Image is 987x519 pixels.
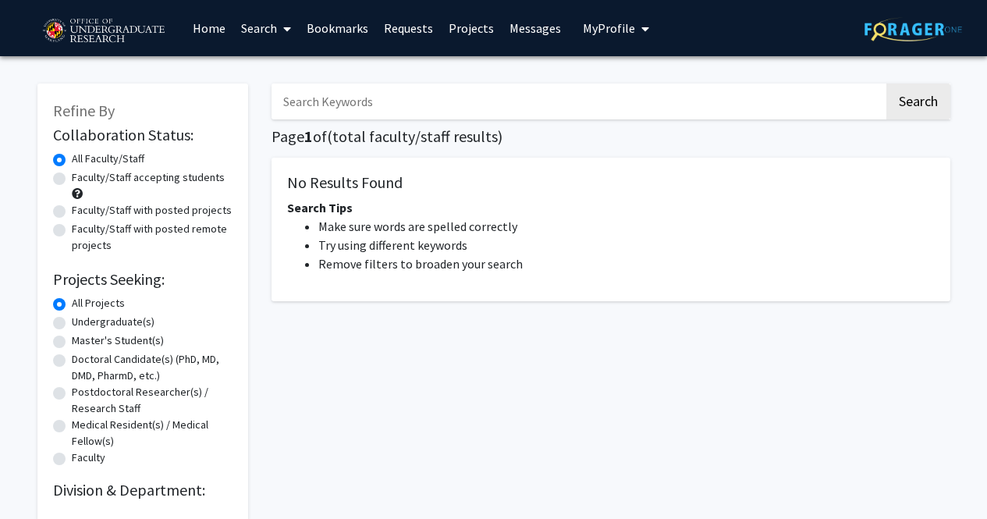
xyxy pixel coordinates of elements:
nav: Page navigation [272,317,950,353]
label: All Projects [72,295,125,311]
a: Home [185,1,233,55]
a: Messages [502,1,569,55]
h2: Projects Seeking: [53,270,233,289]
a: Requests [376,1,441,55]
label: Faculty/Staff with posted projects [72,202,232,219]
label: Faculty/Staff accepting students [72,169,225,186]
label: Faculty [72,450,105,466]
span: My Profile [583,20,635,36]
button: Search [886,84,950,119]
li: Try using different keywords [318,236,935,254]
label: Postdoctoral Researcher(s) / Research Staff [72,384,233,417]
li: Remove filters to broaden your search [318,254,935,273]
h2: Division & Department: [53,481,233,499]
label: Medical Resident(s) / Medical Fellow(s) [72,417,233,450]
a: Bookmarks [299,1,376,55]
label: Undergraduate(s) [72,314,154,330]
span: Search Tips [287,200,353,215]
h5: No Results Found [287,173,935,192]
label: Doctoral Candidate(s) (PhD, MD, DMD, PharmD, etc.) [72,351,233,384]
label: All Faculty/Staff [72,151,144,167]
span: 1 [304,126,313,146]
label: Faculty/Staff with posted remote projects [72,221,233,254]
label: Master's Student(s) [72,332,164,349]
li: Make sure words are spelled correctly [318,217,935,236]
h2: Collaboration Status: [53,126,233,144]
a: Projects [441,1,502,55]
a: Search [233,1,299,55]
h1: Page of ( total faculty/staff results) [272,127,950,146]
img: ForagerOne Logo [865,17,962,41]
input: Search Keywords [272,84,884,119]
span: Refine By [53,101,115,120]
img: University of Maryland Logo [37,12,169,51]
